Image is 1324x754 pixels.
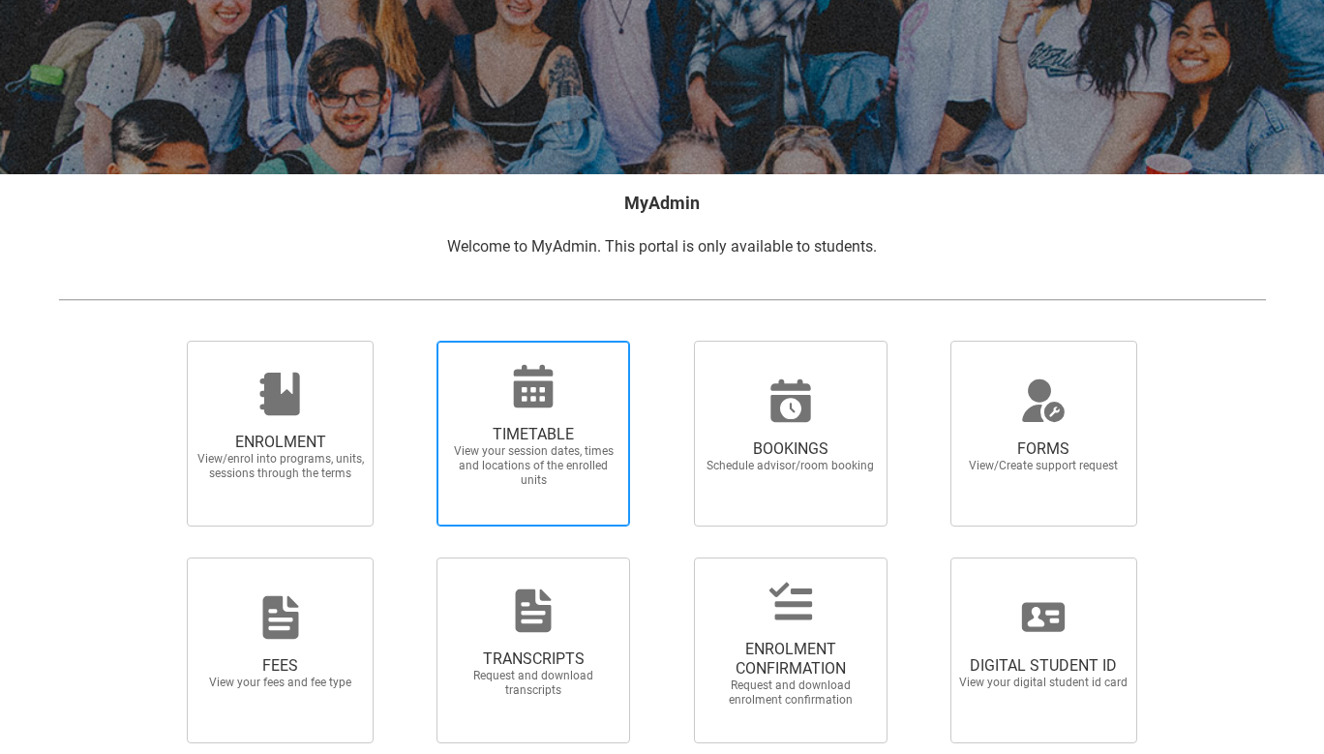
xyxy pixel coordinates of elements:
[706,459,876,473] span: Schedule advisor/room booking
[448,649,618,669] span: TRANSCRIPTS
[958,459,1128,473] span: View/Create support request
[58,190,1266,216] h2: MyAdmin
[958,439,1128,459] span: FORMS
[447,237,877,256] span: Welcome to MyAdmin. This portal is only available to students.
[706,640,876,679] span: ENROLMENT CONFIRMATION
[196,676,366,690] span: View your fees and fee type
[706,679,876,708] span: Request and download enrolment confirmation
[706,439,876,459] span: BOOKINGS
[196,433,366,452] span: ENROLMENT
[958,656,1128,676] span: DIGITAL STUDENT ID
[958,676,1128,690] span: View your digital student id card
[196,452,366,481] span: View/enrol into programs, units, sessions through the terms
[448,669,618,698] span: Request and download transcripts
[448,444,618,488] span: View your session dates, times and locations of the enrolled units
[196,656,366,676] span: FEES
[448,425,618,444] span: TIMETABLE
